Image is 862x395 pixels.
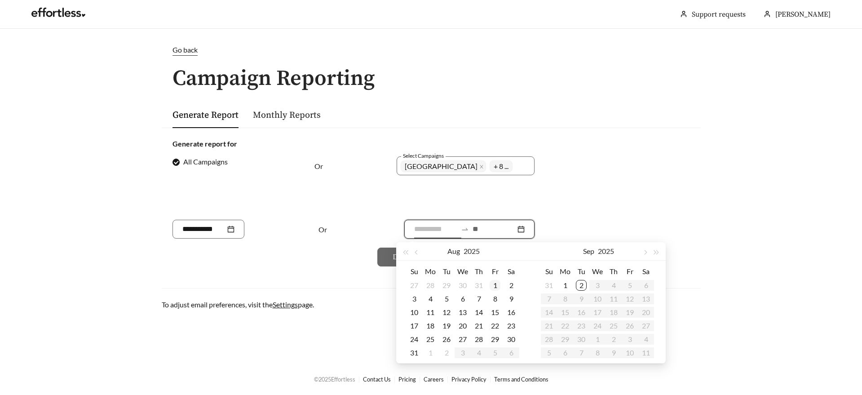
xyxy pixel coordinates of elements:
[406,319,422,333] td: 2025-08-17
[479,164,484,169] span: close
[425,347,436,358] div: 1
[471,292,487,306] td: 2025-08-07
[541,279,557,292] td: 2025-08-31
[406,279,422,292] td: 2025-07-27
[487,333,503,346] td: 2025-08-29
[506,307,517,318] div: 16
[490,293,500,304] div: 8
[441,320,452,331] div: 19
[398,376,416,383] a: Pricing
[409,280,420,291] div: 27
[425,280,436,291] div: 28
[409,307,420,318] div: 10
[473,334,484,345] div: 28
[447,242,460,260] button: Aug
[273,300,298,309] a: Settings
[455,306,471,319] td: 2025-08-13
[438,264,455,279] th: Tu
[406,346,422,359] td: 2025-08-31
[457,293,468,304] div: 6
[425,293,436,304] div: 4
[425,320,436,331] div: 18
[401,160,486,172] span: Windsor Park
[471,306,487,319] td: 2025-08-14
[503,292,519,306] td: 2025-08-09
[253,110,321,121] a: Monthly Reports
[583,242,594,260] button: Sep
[172,139,237,148] strong: Generate report for
[318,225,327,234] span: Or
[162,44,701,56] a: Go back
[464,242,480,260] button: 2025
[422,279,438,292] td: 2025-07-28
[461,225,469,233] span: to
[424,376,444,383] a: Careers
[503,333,519,346] td: 2025-08-30
[487,292,503,306] td: 2025-08-08
[455,279,471,292] td: 2025-07-30
[487,306,503,319] td: 2025-08-15
[409,334,420,345] div: 24
[473,280,484,291] div: 31
[405,161,477,172] span: [GEOGRAPHIC_DATA]
[438,279,455,292] td: 2025-07-29
[487,264,503,279] th: Fr
[622,264,638,279] th: Fr
[471,279,487,292] td: 2025-07-31
[457,320,468,331] div: 20
[438,306,455,319] td: 2025-08-12
[441,293,452,304] div: 5
[692,10,746,19] a: Support requests
[775,10,831,19] span: [PERSON_NAME]
[506,280,517,291] div: 2
[172,110,239,121] a: Generate Report
[422,346,438,359] td: 2025-09-01
[441,347,452,358] div: 2
[494,161,508,172] span: + 8 ...
[457,334,468,345] div: 27
[406,292,422,306] td: 2025-08-03
[409,293,420,304] div: 3
[457,307,468,318] div: 13
[487,279,503,292] td: 2025-08-01
[409,320,420,331] div: 17
[506,334,517,345] div: 30
[406,264,422,279] th: Su
[363,376,391,383] a: Contact Us
[438,333,455,346] td: 2025-08-26
[425,334,436,345] div: 25
[406,333,422,346] td: 2025-08-24
[409,347,420,358] div: 31
[180,156,231,167] span: All Campaigns
[457,280,468,291] div: 30
[455,319,471,333] td: 2025-08-20
[406,306,422,319] td: 2025-08-10
[473,293,484,304] div: 7
[455,333,471,346] td: 2025-08-27
[490,334,500,345] div: 29
[422,319,438,333] td: 2025-08-18
[422,292,438,306] td: 2025-08-04
[422,306,438,319] td: 2025-08-11
[461,225,469,233] span: swap-right
[544,280,554,291] div: 31
[451,376,486,383] a: Privacy Policy
[438,319,455,333] td: 2025-08-19
[573,279,589,292] td: 2025-09-02
[503,279,519,292] td: 2025-08-02
[425,307,436,318] div: 11
[560,280,570,291] div: 1
[557,264,573,279] th: Mo
[471,319,487,333] td: 2025-08-21
[573,264,589,279] th: Tu
[438,292,455,306] td: 2025-08-05
[441,334,452,345] div: 26
[503,319,519,333] td: 2025-08-23
[541,264,557,279] th: Su
[471,264,487,279] th: Th
[638,264,654,279] th: Sa
[422,333,438,346] td: 2025-08-25
[162,300,314,309] span: To adjust email preferences, visit the page.
[557,279,573,292] td: 2025-09-01
[503,306,519,319] td: 2025-08-16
